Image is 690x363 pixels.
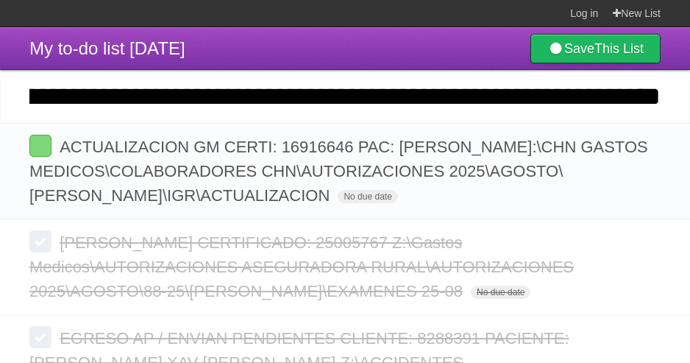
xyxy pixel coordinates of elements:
[594,41,644,56] b: This List
[29,230,51,253] label: Done
[29,138,648,205] span: ACTUALIZACION GM CERTI: 16916646 PAC: [PERSON_NAME]:\CHN GASTOS MEDICOS\COLABORADORES CHN\AUTORIZ...
[530,34,661,63] a: SaveThis List
[338,190,397,203] span: No due date
[471,286,530,299] span: No due date
[29,326,51,348] label: Done
[29,233,574,300] span: [PERSON_NAME] CERTIFICADO: 25005767 Z:\Gastos Medicos\AUTORIZACIONES ASEGURADORA RURAL\AUTORIZACI...
[29,135,51,157] label: Done
[29,38,185,58] span: My to-do list [DATE]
